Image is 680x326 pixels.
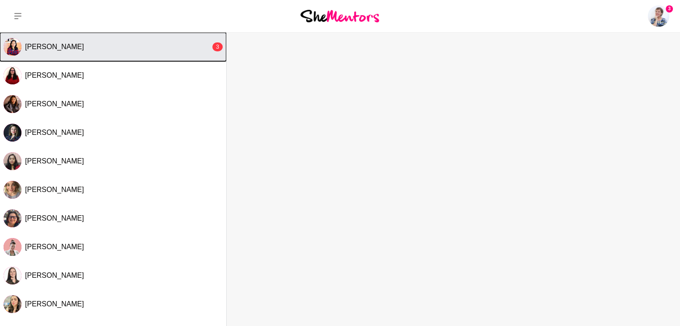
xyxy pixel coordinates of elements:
span: [PERSON_NAME] [25,243,84,251]
span: [PERSON_NAME] [25,272,84,279]
span: [PERSON_NAME] [25,300,84,308]
span: [PERSON_NAME] [25,43,84,50]
span: [PERSON_NAME] [25,100,84,108]
img: M [4,124,21,142]
img: She Mentors Logo [300,10,379,22]
img: K [4,209,21,227]
div: Manisha Taneja [4,295,21,313]
img: T [4,267,21,284]
img: L [4,67,21,84]
img: Tracy Travis [648,5,669,27]
img: L [4,181,21,199]
div: 3 [212,42,223,51]
img: N [4,152,21,170]
div: Kate Yonge [4,209,21,227]
img: N [4,238,21,256]
span: [PERSON_NAME] [25,214,84,222]
div: Nikki Paterson [4,238,21,256]
span: [PERSON_NAME] [25,71,84,79]
span: [PERSON_NAME] [25,186,84,193]
span: [PERSON_NAME] [25,129,84,136]
div: Tahlia Shaw [4,267,21,284]
img: D [4,38,21,56]
img: D [4,95,21,113]
div: Lidija McInnes [4,67,21,84]
div: Dian Erliasari [4,95,21,113]
div: Diana Philip [4,38,21,56]
img: M [4,295,21,313]
span: 3 [666,5,673,13]
a: Tracy Travis3 [648,5,669,27]
div: Laura Yuile [4,181,21,199]
div: Meerah Tauqir [4,124,21,142]
div: Neha Saxena [4,152,21,170]
span: [PERSON_NAME] [25,157,84,165]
